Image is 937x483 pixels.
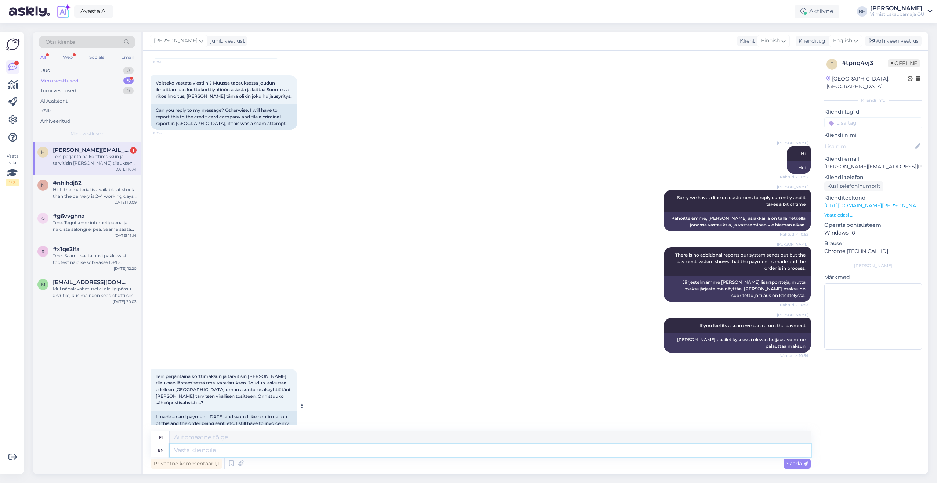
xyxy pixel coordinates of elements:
span: Hi [801,151,806,156]
div: Tein perjantaina korttimaksun ja tarvitisin [PERSON_NAME] tilauksen lähtemisestä tms. vahvistukse... [53,153,137,167]
p: Kliendi email [824,155,922,163]
span: Sorry we have a line on customers to reply currently and it takes a bit of time [677,195,807,207]
p: Kliendi telefon [824,173,922,181]
div: RH [857,6,867,17]
a: [PERSON_NAME]Viimistluskaubamaja OÜ [870,6,933,17]
div: [GEOGRAPHIC_DATA], [GEOGRAPHIC_DATA] [826,75,908,90]
span: x [41,248,44,254]
span: [PERSON_NAME] [777,241,808,247]
div: Arhiveeri vestlus [865,36,922,46]
p: Chrome [TECHNICAL_ID] [824,247,922,255]
div: [DATE] 13:14 [115,233,137,238]
span: There is no additional reports our system sends out but the payment system shows that the payment... [675,252,807,271]
p: Windows 10 [824,229,922,237]
div: [DATE] 12:20 [114,266,137,271]
div: [DATE] 10:41 [114,167,137,172]
div: Can you reply to my message? Otherwise, I will have to report this to the credit card company and... [151,104,297,130]
span: 10:50 [153,130,180,136]
span: Minu vestlused [70,130,104,137]
div: Kliendi info [824,97,922,104]
span: [PERSON_NAME] [154,37,198,45]
div: Küsi telefoninumbrit [824,181,883,191]
img: Askly Logo [6,37,20,51]
div: 5 [123,77,134,85]
div: Tere. Tegutseme internetipoena ja näidiste salongi ei pea. Saame saata huvi pakkuvast tootest näi... [53,219,137,233]
div: en [158,444,164,457]
div: Viimistluskaubamaja OÜ [870,11,925,17]
span: Nähtud ✓ 10:52 [780,232,808,237]
div: All [39,53,47,62]
div: juhib vestlust [207,37,245,45]
div: Kõik [40,107,51,115]
span: 10:41 [153,57,180,67]
p: Kliendi nimi [824,131,922,139]
span: Voitteko vastata viestiini? Muussa tapauksessa joudun ilmoittamaan luottokorttiyhtiöön asiasta ja... [156,80,292,99]
div: Socials [88,53,106,62]
span: Nähtud ✓ 10:52 [780,174,808,180]
span: English [833,37,852,45]
span: [PERSON_NAME] [777,140,808,146]
a: Avasta AI [74,5,113,18]
div: [DATE] 20:03 [113,299,137,304]
div: 1 [130,147,137,154]
div: 1 / 3 [6,179,19,186]
div: Tere. Saame saata huvi pakkuvast tootest näidise sobivasse DPD pakiautomaati. [53,253,137,266]
span: #g6vvghnz [53,213,84,219]
input: Lisa nimi [825,142,914,150]
span: Tein perjantaina korttimaksun ja tarvitisin [PERSON_NAME] tilauksen lähtemisestä tms. vahvistukse... [156,373,291,405]
div: [PERSON_NAME] epäilet kyseessä olevan huijaus, voimme palauttaa maksun [664,333,811,353]
div: Hei [787,161,811,174]
div: Klient [737,37,755,45]
span: #x1qe2lfa [53,246,80,253]
p: [PERSON_NAME][EMAIL_ADDRESS][PERSON_NAME][DOMAIN_NAME] [824,163,922,171]
p: Märkmed [824,273,922,281]
div: Järjestelmämme [PERSON_NAME] lisäraportteja, mutta maksujärjestelmä näyttää, [PERSON_NAME] maksu ... [664,276,811,302]
div: Pahoittelemme, [PERSON_NAME] asiakkailla on tällä hetkellä jonossa vastauksia, ja vastaaminen vie... [664,212,811,231]
div: Vaata siia [6,153,19,186]
span: [PERSON_NAME] [777,184,808,190]
div: Klienditugi [796,37,827,45]
span: m [41,282,45,287]
p: Klienditeekond [824,194,922,202]
span: Otsi kliente [46,38,75,46]
img: explore-ai [56,4,71,19]
input: Lisa tag [824,117,922,128]
div: # tpnq4vj3 [842,59,888,68]
span: h [41,149,45,155]
a: [URL][DOMAIN_NAME][PERSON_NAME] [824,202,926,209]
span: If you feel its a scam we can return the payment [699,323,806,328]
span: heidi.k.vakevainen@gmail.com [53,147,129,153]
div: [DATE] 10:09 [113,200,137,205]
span: n [41,182,45,188]
span: Finnish [761,37,780,45]
div: Privaatne kommentaar [151,459,222,469]
div: Hi. If the material is available at stock than the delivery is 2-4 working days to [GEOGRAPHIC_DA... [53,186,137,200]
p: Operatsioonisüsteem [824,221,922,229]
div: 0 [123,87,134,94]
div: Mul nädalavahetusel ei ole ligipääsu arvutile, kus ma näen seda chatti siin. Palun kirjutage mull... [53,286,137,299]
div: Minu vestlused [40,77,79,85]
div: Uus [40,67,50,74]
div: I made a card payment [DATE] and would like confirmation of this and the order being sent, etc. I... [151,411,297,443]
span: Saada [786,460,808,467]
span: [PERSON_NAME] [777,312,808,318]
div: fi [159,431,163,444]
span: Nähtud ✓ 10:54 [779,353,808,358]
div: Arhiveeritud [40,118,70,125]
span: #nhihdj82 [53,180,82,186]
span: g [41,215,45,221]
div: Tiimi vestlused [40,87,76,94]
p: Vaata edasi ... [824,212,922,218]
p: Kliendi tag'id [824,108,922,116]
span: t [831,61,833,67]
span: Nähtud ✓ 10:53 [780,302,808,308]
span: Offline [888,59,920,67]
div: [PERSON_NAME] [824,262,922,269]
div: Web [61,53,74,62]
div: [PERSON_NAME] [870,6,925,11]
span: martin00911@gmail.com [53,279,129,286]
div: Aktiivne [795,5,839,18]
p: Brauser [824,240,922,247]
div: 0 [123,67,134,74]
div: AI Assistent [40,97,68,105]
